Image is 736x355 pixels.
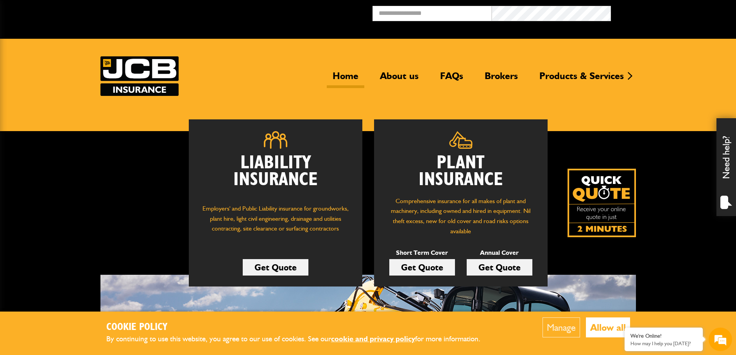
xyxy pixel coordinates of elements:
[434,70,469,88] a: FAQs
[386,196,536,236] p: Comprehensive insurance for all makes of plant and machinery, including owned and hired in equipm...
[201,155,351,196] h2: Liability Insurance
[389,259,455,276] a: Get Quote
[389,248,455,258] p: Short Term Cover
[630,333,697,339] div: We're Online!
[327,70,364,88] a: Home
[201,204,351,241] p: Employers' and Public Liability insurance for groundworks, plant hire, light civil engineering, d...
[586,317,630,337] button: Allow all
[543,317,580,337] button: Manage
[534,70,630,88] a: Products & Services
[386,155,536,188] h2: Plant Insurance
[479,70,524,88] a: Brokers
[100,56,179,96] img: JCB Insurance Services logo
[243,259,308,276] a: Get Quote
[374,70,424,88] a: About us
[568,169,636,237] a: Get your insurance quote isn just 2-minutes
[100,56,179,96] a: JCB Insurance Services
[630,341,697,346] p: How may I help you today?
[568,169,636,237] img: Quick Quote
[467,248,532,258] p: Annual Cover
[467,259,532,276] a: Get Quote
[716,118,736,216] div: Need help?
[106,333,493,345] p: By continuing to use this website, you agree to our use of cookies. See our for more information.
[106,321,493,333] h2: Cookie Policy
[331,334,415,343] a: cookie and privacy policy
[611,6,730,18] button: Broker Login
